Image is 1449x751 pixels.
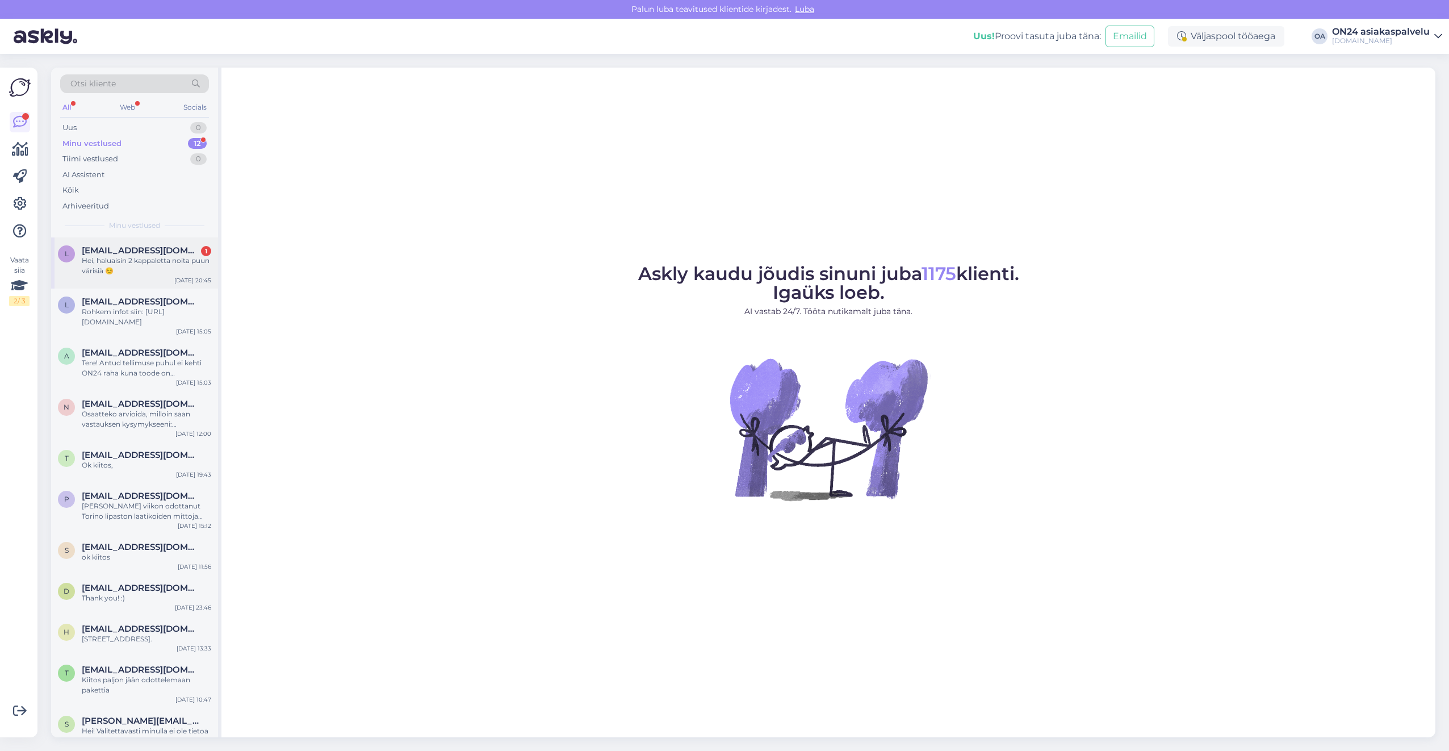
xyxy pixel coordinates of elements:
span: simonlandgards@hotmail.com [82,542,200,552]
div: ON24 asiakaspalvelu [1332,27,1430,36]
div: Osaatteko arvioida, milloin saan vastauksen kysymykseeni: [PERSON_NAME] pohja sängyssä on? [82,409,211,429]
span: Otsi kliente [70,78,116,90]
div: [DATE] 20:45 [174,276,211,285]
div: Thank you! :) [82,593,211,603]
span: lasmo@hotmail.fi [82,245,200,256]
span: l [65,249,69,258]
span: 1175 [922,262,956,285]
span: d [64,587,69,595]
span: Askly kaudu jõudis sinuni juba klienti. Igaüks loeb. [638,262,1019,303]
span: h [64,628,69,636]
div: [DOMAIN_NAME] [1332,36,1430,45]
div: Rohkem infot siin: [URL][DOMAIN_NAME] [82,307,211,327]
div: Proovi tasuta juba täna: [973,30,1101,43]
span: lehtinen.merja@gmail.com [82,297,200,307]
div: [DATE] 10:47 [175,695,211,704]
b: Uus! [973,31,995,41]
span: tuula263@hotmail.com [82,450,200,460]
div: 0 [190,153,207,165]
div: 2 / 3 [9,296,30,306]
div: Hei! Valitettavasti minulla ei ole tietoa Marco-vitriinikaapin peilikuvakokoonpanon tai ylösalais... [82,726,211,746]
span: pipsalai1@gmail.com [82,491,200,501]
div: Uus [62,122,77,133]
div: ok kiitos [82,552,211,562]
div: [DATE] 15:12 [178,521,211,530]
span: niina_harjula@hotmail.com [82,399,200,409]
div: [STREET_ADDRESS]. [82,634,211,644]
span: t [65,454,69,462]
div: Väljaspool tööaega [1168,26,1284,47]
div: [DATE] 19:43 [176,470,211,479]
span: s [65,720,69,728]
span: donegandaniel2513@gmail.com [82,583,200,593]
div: Minu vestlused [62,138,122,149]
div: AI Assistent [62,169,104,181]
div: Web [118,100,137,115]
div: [DATE] 11:56 [178,562,211,571]
span: hurinapiipari@hotmail.com [82,624,200,634]
span: s.myllarinen@gmail.com [82,716,200,726]
div: [PERSON_NAME] viikon odottanut Torino lipaston laatikoiden mittoja [PERSON_NAME] mitä ABS-Kanttau... [82,501,211,521]
div: Hei, haluaisin 2 kappaletta noita puun värisiä ☺️ [82,256,211,276]
span: n [64,403,69,411]
div: [DATE] 15:03 [176,378,211,387]
button: Emailid [1105,26,1154,47]
div: Tere! Antud tellimuse puhul ei kehti ON24 raha kuna toode on [DEMOGRAPHIC_DATA]. [82,358,211,378]
span: p [64,495,69,503]
span: s [65,546,69,554]
div: Kiitos paljon jään odottelemaan pakettia [82,675,211,695]
div: OA [1312,28,1327,44]
span: a [64,352,69,360]
div: Kõik [62,185,79,196]
img: Askly Logo [9,77,31,98]
div: [DATE] 12:00 [175,429,211,438]
div: 0 [190,122,207,133]
span: anette.helenius@hotmail.com [82,348,200,358]
span: t [65,669,69,677]
div: [DATE] 23:46 [175,603,211,612]
a: ON24 asiakaspalvelu[DOMAIN_NAME] [1332,27,1442,45]
div: Tiimi vestlused [62,153,118,165]
div: Ok kiitos, [82,460,211,470]
div: Arhiveeritud [62,201,109,212]
div: 12 [188,138,207,149]
span: terhik31@gmail.com [82,665,200,675]
div: 1 [201,246,211,256]
div: Vaata siia [9,255,30,306]
div: Socials [181,100,209,115]
div: [DATE] 13:33 [177,644,211,653]
div: All [60,100,73,115]
span: Luba [791,4,818,14]
p: AI vastab 24/7. Tööta nutikamalt juba täna. [638,306,1019,318]
span: l [65,301,69,309]
div: [DATE] 15:05 [176,327,211,336]
img: No Chat active [726,327,931,531]
span: Minu vestlused [109,220,160,231]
